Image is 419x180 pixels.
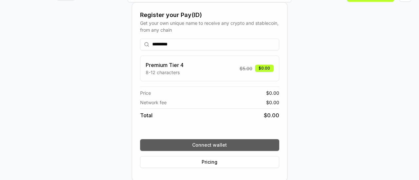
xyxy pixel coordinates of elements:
[266,90,279,96] span: $ 0.00
[264,111,279,119] span: $ 0.00
[140,156,279,168] button: Pricing
[140,99,167,106] span: Network fee
[240,65,252,72] span: $ 5.00
[146,69,184,76] p: 8-12 characters
[140,10,279,20] div: Register your Pay(ID)
[266,99,279,106] span: $ 0.00
[140,90,151,96] span: Price
[146,61,184,69] h3: Premium Tier 4
[140,111,153,119] span: Total
[255,65,274,72] div: $0.00
[140,139,279,151] button: Connect wallet
[140,20,279,33] div: Get your own unique name to receive any crypto and stablecoin, from any chain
